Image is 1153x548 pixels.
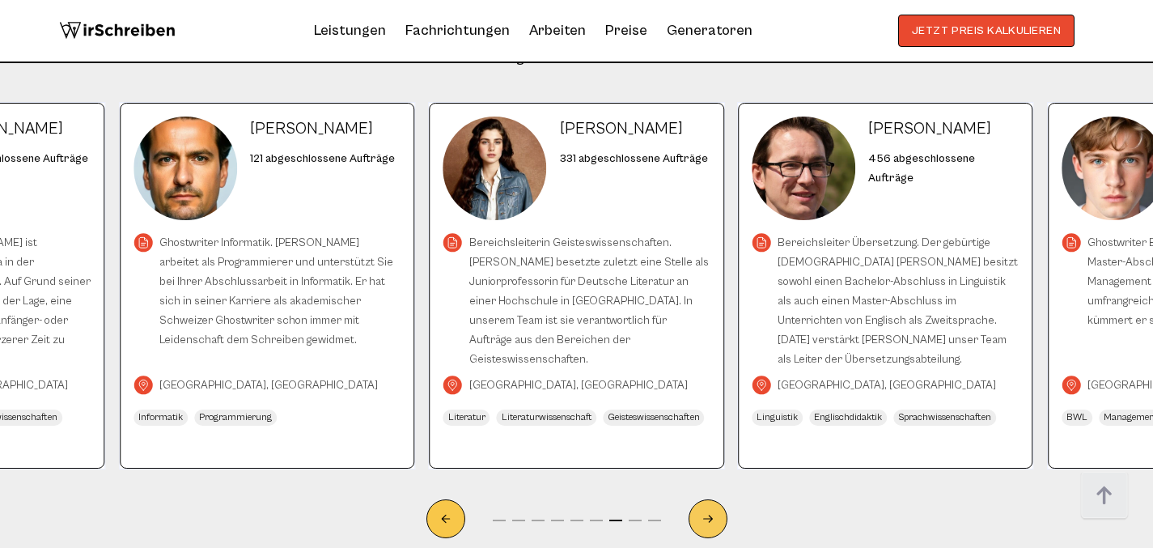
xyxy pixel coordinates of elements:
li: Literaturwissenschaft [496,410,596,426]
span: [PERSON_NAME] [559,117,682,142]
img: Scott Dolson [752,117,856,220]
span: Go to slide 8 [629,520,642,521]
span: [PERSON_NAME] [250,117,373,142]
span: [GEOGRAPHIC_DATA], [GEOGRAPHIC_DATA] [752,376,1019,395]
div: Next slide [689,499,727,538]
span: Go to slide 3 [532,520,545,521]
span: Bereichsleiterin Geisteswissenschaften. [PERSON_NAME] besetzte zuletzt eine Stelle als Juniorprof... [443,233,710,369]
img: Dr. Simone Grass [443,117,546,220]
span: Go to slide 6 [590,520,603,521]
li: Geisteswissenschaften [603,410,704,426]
img: logo wirschreiben [59,15,176,47]
span: [GEOGRAPHIC_DATA], [GEOGRAPHIC_DATA] [443,376,710,395]
li: Englischdidaktik [810,410,888,426]
li: Informatik [134,410,188,426]
div: Previous slide [426,499,465,538]
span: [PERSON_NAME] [869,117,992,142]
li: Linguistik [752,410,803,426]
span: Bereichsleiter Übersetzung. Der gebürtige [DEMOGRAPHIC_DATA] [PERSON_NAME] besitzt sowohl einen B... [752,233,1019,369]
li: Literatur [443,410,490,426]
a: Fachrichtungen [405,18,510,44]
a: Preise [605,22,647,39]
span: Go to slide 1 [493,520,506,521]
img: Tom Bergman [134,117,237,220]
div: 7 / 9 [428,102,724,469]
img: button top [1080,472,1129,520]
span: Go to slide 2 [512,520,525,521]
button: JETZT PREIS KALKULIEREN [898,15,1075,47]
span: [GEOGRAPHIC_DATA], [GEOGRAPHIC_DATA] [134,376,401,395]
span: Go to slide 9 [648,520,661,521]
li: Programmierung [194,410,277,426]
a: Generatoren [667,18,752,44]
span: Go to slide 5 [570,520,583,521]
span: 121 abgeschlossene Aufträge [250,149,395,168]
span: Go to slide 4 [551,520,564,521]
a: Leistungen [314,18,386,44]
li: BWL [1062,410,1092,426]
div: 6 / 9 [119,102,415,469]
span: Go to slide 7 [609,520,622,521]
span: 456 abgeschlossene Aufträge [869,149,1019,168]
a: Arbeiten [529,18,586,44]
span: Ghostwriter Informatik. [PERSON_NAME] arbeitet als Programmierer und unterstützt Sie bei Ihrer Ab... [134,233,401,369]
li: Sprachwissenschaften [894,410,997,426]
span: 331 abgeschlossene Aufträge [559,149,707,168]
div: 8 / 9 [738,102,1034,469]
